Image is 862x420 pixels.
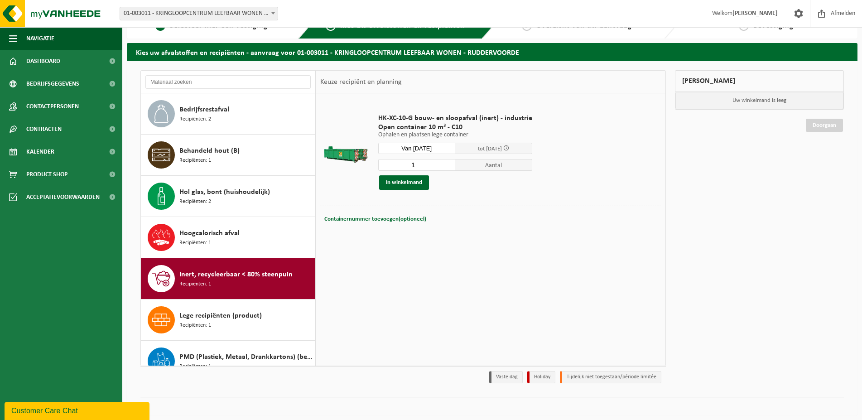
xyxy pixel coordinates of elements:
[179,156,211,165] span: Recipiënten: 1
[378,123,532,132] span: Open container 10 m³ - C10
[179,115,211,124] span: Recipiënten: 2
[141,299,315,341] button: Lege recipiënten (product) Recipiënten: 1
[26,140,54,163] span: Kalender
[26,186,100,208] span: Acceptatievoorwaarden
[179,310,262,321] span: Lege recipiënten (product)
[179,228,240,239] span: Hoogcalorisch afval
[141,217,315,258] button: Hoogcalorisch afval Recipiënten: 1
[179,104,229,115] span: Bedrijfsrestafval
[179,352,313,362] span: PMD (Plastiek, Metaal, Drankkartons) (bedrijven)
[489,371,523,383] li: Vaste dag
[732,10,778,17] strong: [PERSON_NAME]
[806,119,843,132] a: Doorgaan
[179,280,211,289] span: Recipiënten: 1
[141,258,315,299] button: Inert, recycleerbaar < 80% steenpuin Recipiënten: 1
[560,371,661,383] li: Tijdelijk niet toegestaan/période limitée
[127,43,857,61] h2: Kies uw afvalstoffen en recipiënten - aanvraag voor 01-003011 - KRINGLOOPCENTRUM LEEFBAAR WONEN -...
[379,175,429,190] button: In winkelmand
[378,114,532,123] span: HK-XC-10-G bouw- en sloopafval (inert) - industrie
[5,400,151,420] iframe: chat widget
[179,187,270,198] span: Hol glas, bont (huishoudelijk)
[179,239,211,247] span: Recipiënten: 1
[141,135,315,176] button: Behandeld hout (B) Recipiënten: 1
[179,269,293,280] span: Inert, recycleerbaar < 80% steenpuin
[26,118,62,140] span: Contracten
[323,213,427,226] button: Containernummer toevoegen(optioneel)
[179,321,211,330] span: Recipiënten: 1
[527,371,555,383] li: Holiday
[145,75,311,89] input: Materiaal zoeken
[675,92,843,109] p: Uw winkelmand is leeg
[141,93,315,135] button: Bedrijfsrestafval Recipiënten: 2
[179,145,240,156] span: Behandeld hout (B)
[455,159,532,171] span: Aantal
[26,163,67,186] span: Product Shop
[675,70,844,92] div: [PERSON_NAME]
[378,132,532,138] p: Ophalen en plaatsen lege container
[179,198,211,206] span: Recipiënten: 2
[378,143,455,154] input: Selecteer datum
[324,216,426,222] span: Containernummer toevoegen(optioneel)
[141,176,315,217] button: Hol glas, bont (huishoudelijk) Recipiënten: 2
[26,50,60,72] span: Dashboard
[141,341,315,382] button: PMD (Plastiek, Metaal, Drankkartons) (bedrijven) Recipiënten: 1
[120,7,278,20] span: 01-003011 - KRINGLOOPCENTRUM LEEFBAAR WONEN - RUDDERVOORDE
[26,72,79,95] span: Bedrijfsgegevens
[26,27,54,50] span: Navigatie
[316,71,406,93] div: Keuze recipiënt en planning
[26,95,79,118] span: Contactpersonen
[478,146,502,152] span: tot [DATE]
[179,362,211,371] span: Recipiënten: 1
